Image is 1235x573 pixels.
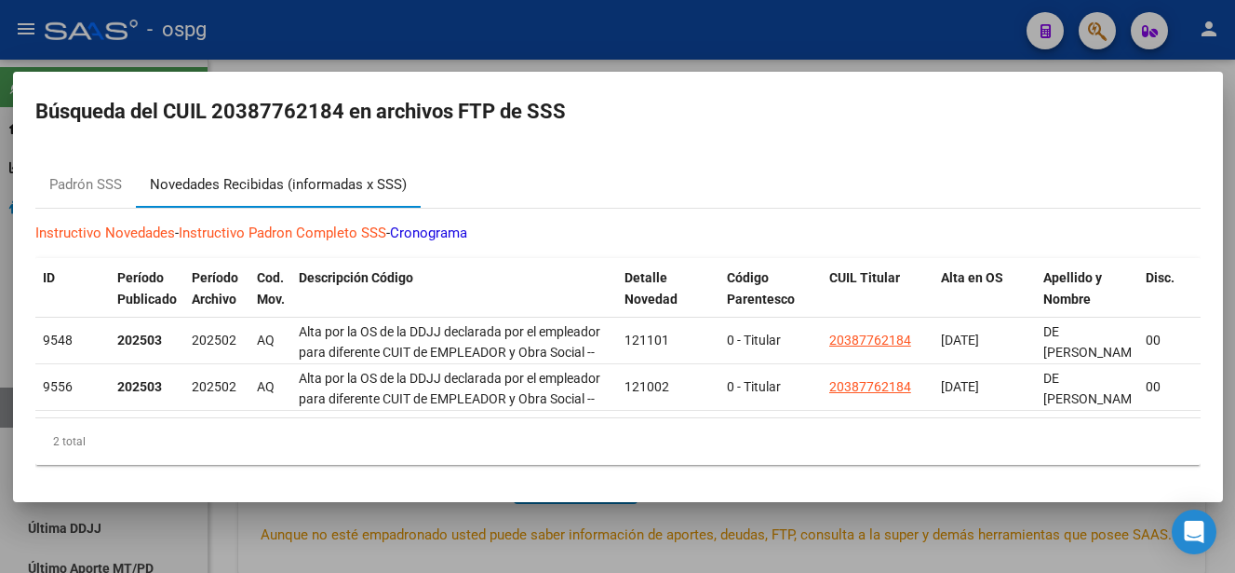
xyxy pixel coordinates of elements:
datatable-header-cell: Código Parentesco [719,258,822,340]
h2: Búsqueda del CUIL 20387762184 en archivos FTP de SSS [35,94,1201,130]
span: [DATE] [941,379,979,394]
span: 202502 [192,333,236,348]
span: Alta por la OS de la DDJJ declarada por el empleador para diferente CUIT de EMPLEADOR y Obra Soci... [299,324,601,467]
span: 9556 [43,379,73,394]
span: AQ [257,379,275,394]
datatable-header-cell: ID [35,258,110,340]
strong: 202503 [117,333,162,348]
a: Cronograma [390,225,467,241]
span: ID [43,270,55,285]
span: Disc. [1146,270,1175,285]
datatable-header-cell: Detalle Novedad [617,258,719,340]
span: DE [PERSON_NAME] [PERSON_NAME] [1043,371,1143,429]
datatable-header-cell: Descripción Código [291,258,617,340]
datatable-header-cell: Período Archivo [184,258,249,340]
div: Novedades Recibidas (informadas x SSS) [150,174,407,196]
span: Apellido y Nombre [1043,270,1102,307]
a: Instructivo Padron Completo SSS [179,225,386,241]
datatable-header-cell: CUIL Titular [822,258,933,340]
span: 0 - Titular [727,333,781,348]
span: 121002 [624,379,669,394]
div: Open Intercom Messenger [1172,510,1216,554]
span: Código Parentesco [727,270,795,307]
span: [DATE] [941,333,979,348]
span: Período Publicado [117,270,177,307]
datatable-header-cell: Apellido y Nombre [1036,258,1138,340]
span: Alta en OS [941,270,1003,285]
span: Detalle Novedad [624,270,678,307]
div: Padrón SSS [49,174,122,196]
span: Descripción Código [299,270,413,285]
span: 20387762184 [829,379,911,394]
datatable-header-cell: Período Publicado [110,258,184,340]
datatable-header-cell: Cod. Mov. [249,258,291,340]
span: 9548 [43,333,73,348]
span: 121101 [624,333,669,348]
span: 202502 [192,379,236,394]
span: Cod. Mov. [257,270,285,307]
span: 0 - Titular [727,379,781,394]
div: 00 [1146,376,1187,398]
span: Alta por la OS de la DDJJ declarada por el empleador para diferente CUIT de EMPLEADOR y Obra Soci... [299,371,601,513]
span: AQ [257,333,275,348]
span: DE [PERSON_NAME] [PERSON_NAME] [1043,324,1143,382]
div: 00 [1146,330,1187,351]
span: Período Archivo [192,270,238,307]
span: CUIL Titular [829,270,900,285]
span: 20387762184 [829,333,911,348]
datatable-header-cell: Disc. [1138,258,1194,340]
div: 2 total [35,418,1201,465]
strong: 202503 [117,379,162,394]
p: - - [35,223,1201,244]
datatable-header-cell: Alta en OS [933,258,1036,340]
a: Instructivo Novedades [35,225,175,241]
